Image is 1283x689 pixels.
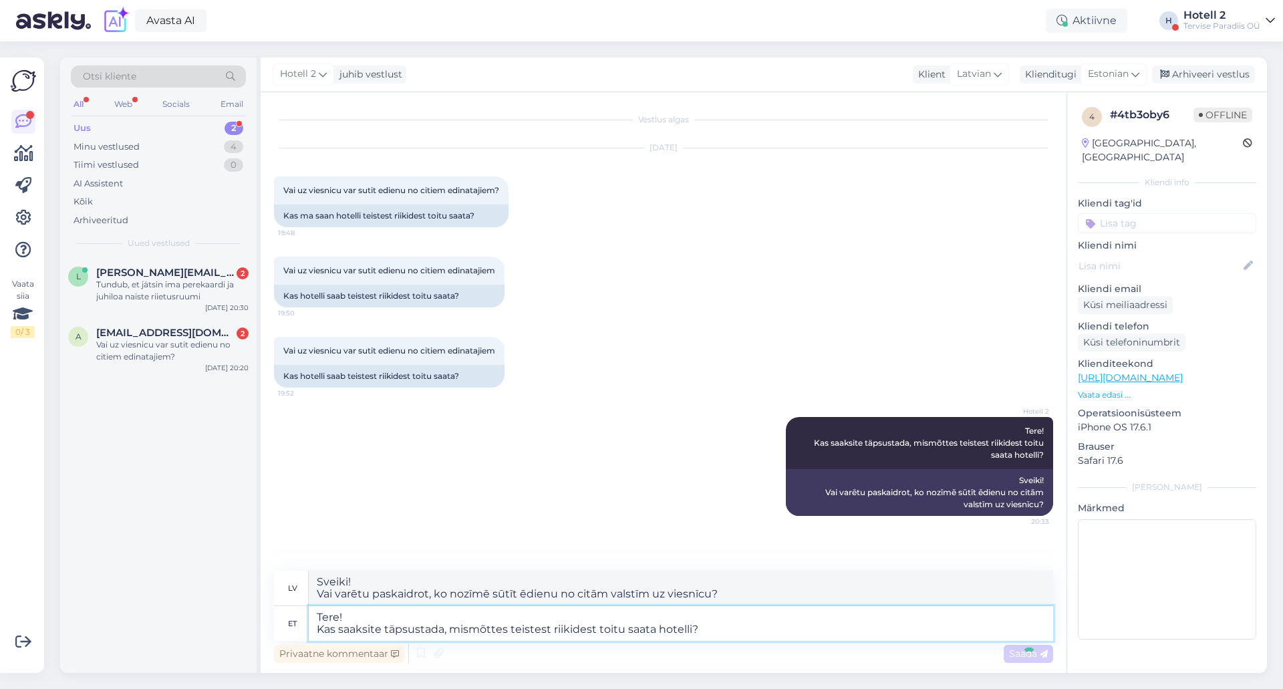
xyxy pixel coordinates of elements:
[160,96,192,113] div: Socials
[283,346,495,356] span: Vai uz viesnicu var sutit edienu no citiem edinatajiem
[1078,389,1256,401] p: Vaata edasi ...
[1078,296,1173,314] div: Küsi meiliaadressi
[96,267,235,279] span: laura@music-tv.uk
[135,9,206,32] a: Avasta AI
[999,406,1049,416] span: Hotell 2
[74,122,91,135] div: Uus
[1078,372,1183,384] a: [URL][DOMAIN_NAME]
[1183,21,1260,31] div: Tervise Paradiis OÜ
[83,70,136,84] span: Otsi kliente
[1078,196,1256,211] p: Kliendi tag'id
[1183,10,1260,21] div: Hotell 2
[1078,481,1256,493] div: [PERSON_NAME]
[1078,319,1256,333] p: Kliendi telefon
[1046,9,1127,33] div: Aktiivne
[1078,357,1256,371] p: Klienditeekond
[1078,239,1256,253] p: Kliendi nimi
[278,308,328,318] span: 19:50
[224,158,243,172] div: 0
[283,185,499,195] span: Vai uz viesnicu var sutit edienu no citiem edinatajiem?
[1089,112,1095,122] span: 4
[1020,67,1077,82] div: Klienditugi
[74,140,140,154] div: Minu vestlused
[1078,282,1256,296] p: Kliendi email
[1078,440,1256,454] p: Brauser
[274,365,505,388] div: Kas hotelli saab teistest riikidest toitu saata?
[1078,454,1256,468] p: Safari 17.6
[224,140,243,154] div: 4
[1078,333,1185,352] div: Küsi telefoninumbrit
[278,388,328,398] span: 19:52
[814,426,1046,460] span: Tere! Kas saaksite täpsustada, mismõttes teistest riikidest toitu saata hotelli?
[1088,67,1129,82] span: Estonian
[11,326,35,338] div: 0 / 3
[1082,136,1243,164] div: [GEOGRAPHIC_DATA], [GEOGRAPHIC_DATA]
[96,339,249,363] div: Vai uz viesnicu var sutit edienu no citiem edinatajiem?
[334,67,402,82] div: juhib vestlust
[205,363,249,373] div: [DATE] 20:20
[1193,108,1252,122] span: Offline
[1078,406,1256,420] p: Operatsioonisüsteem
[1078,420,1256,434] p: iPhone OS 17.6.1
[237,327,249,339] div: 2
[76,331,82,341] span: a
[74,195,93,209] div: Kõik
[1078,213,1256,233] input: Lisa tag
[278,228,328,238] span: 19:48
[1152,65,1255,84] div: Arhiveeri vestlus
[274,142,1053,154] div: [DATE]
[74,177,123,190] div: AI Assistent
[786,469,1053,516] div: Sveiki! Vai varētu paskaidrot, ko nozīmē sūtīt ēdienu no citām valstīm uz viesnīcu?
[274,285,505,307] div: Kas hotelli saab teistest riikidest toitu saata?
[1078,176,1256,188] div: Kliendi info
[225,122,243,135] div: 2
[237,267,249,279] div: 2
[1110,107,1193,123] div: # 4tb3oby6
[74,214,128,227] div: Arhiveeritud
[11,278,35,338] div: Vaata siia
[280,67,316,82] span: Hotell 2
[71,96,86,113] div: All
[96,279,249,303] div: Tundub, et jätsin ima perekaardi ja juhiloa naiste riietusruumi
[11,68,36,94] img: Askly Logo
[283,265,495,275] span: Vai uz viesnicu var sutit edienu no citiem edinatajiem
[1079,259,1241,273] input: Lisa nimi
[1159,11,1178,30] div: H
[205,303,249,313] div: [DATE] 20:30
[76,271,81,281] span: l
[274,204,509,227] div: Kas ma saan hotelli teistest riikidest toitu saata?
[112,96,135,113] div: Web
[102,7,130,35] img: explore-ai
[218,96,246,113] div: Email
[999,517,1049,527] span: 20:33
[128,237,190,249] span: Uued vestlused
[913,67,946,82] div: Klient
[1183,10,1275,31] a: Hotell 2Tervise Paradiis OÜ
[1078,501,1256,515] p: Märkmed
[74,158,139,172] div: Tiimi vestlused
[96,327,235,339] span: anabellastamere@inbox.lv
[957,67,991,82] span: Latvian
[274,114,1053,126] div: Vestlus algas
